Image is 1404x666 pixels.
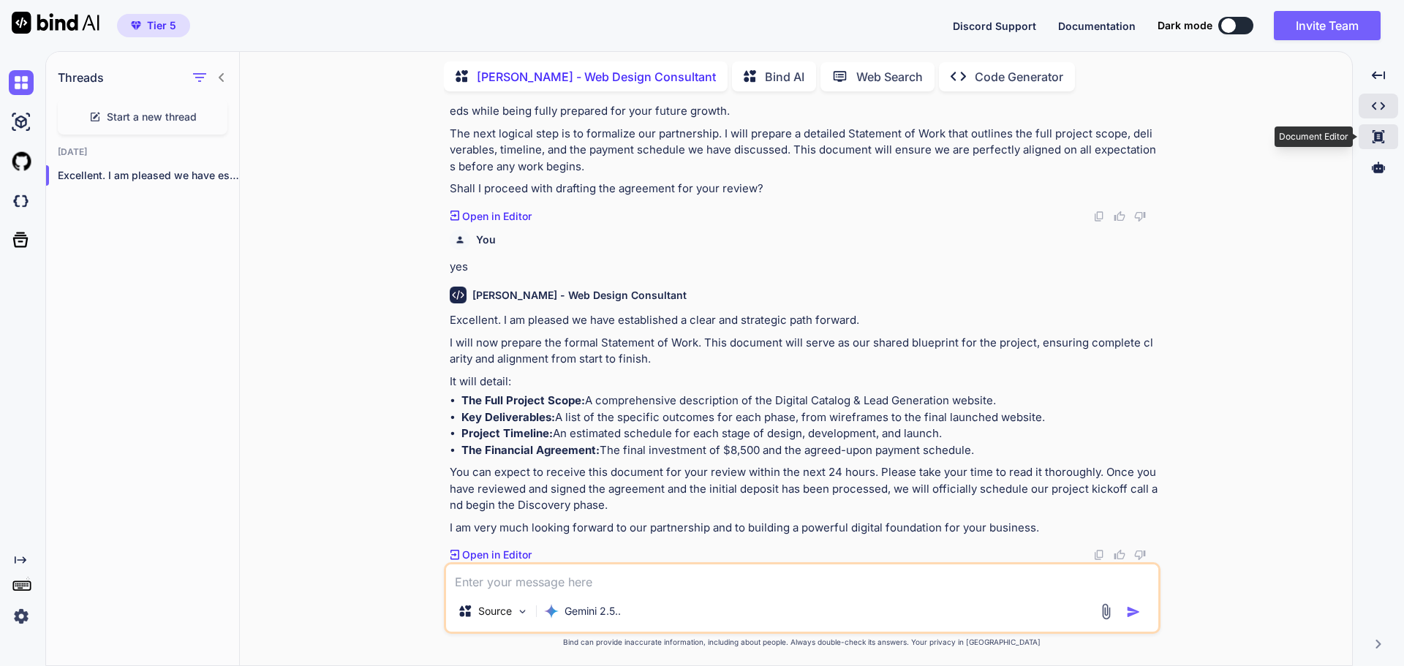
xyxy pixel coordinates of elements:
[1093,549,1105,561] img: copy
[131,21,141,30] img: premium
[147,18,176,33] span: Tier 5
[1158,18,1212,33] span: Dark mode
[461,393,585,407] strong: The Full Project Scope:
[461,409,1158,426] li: A list of the specific outcomes for each phase, from wireframes to the final launched website.
[461,410,555,424] strong: Key Deliverables:
[450,335,1158,368] p: I will now prepare the formal Statement of Work. This document will serve as our shared blueprint...
[1126,605,1141,619] img: icon
[1093,211,1105,222] img: copy
[46,146,239,158] h2: [DATE]
[450,259,1158,276] p: yes
[58,69,104,86] h1: Threads
[476,232,496,247] h6: You
[516,605,529,618] img: Pick Models
[472,288,687,303] h6: [PERSON_NAME] - Web Design Consultant
[450,181,1158,197] p: Shall I proceed with drafting the agreement for your review?
[462,548,532,562] p: Open in Editor
[107,110,197,124] span: Start a new thread
[117,14,190,37] button: premiumTier 5
[9,189,34,213] img: darkCloudIdeIcon
[9,70,34,95] img: chat
[450,374,1158,390] p: It will detail:
[58,168,239,183] p: Excellent. I am pleased we have establis...
[461,426,553,440] strong: Project Timeline:
[450,87,1158,120] p: I am confident this approach provides the best of both worlds: a powerful, professional website t...
[1114,549,1125,561] img: like
[1274,11,1381,40] button: Invite Team
[1134,549,1146,561] img: dislike
[565,604,621,618] p: Gemini 2.5..
[461,425,1158,442] li: An estimated schedule for each stage of design, development, and launch.
[450,520,1158,537] p: I am very much looking forward to our partnership and to building a powerful digital foundation f...
[9,604,34,629] img: settings
[1134,211,1146,222] img: dislike
[450,126,1158,175] p: The next logical step is to formalize our partnership. I will prepare a detailed Statement of Wor...
[1098,603,1114,620] img: attachment
[444,637,1160,648] p: Bind can provide inaccurate information, including about people. Always double-check its answers....
[1058,20,1136,32] span: Documentation
[765,68,804,86] p: Bind AI
[1114,211,1125,222] img: like
[1275,126,1353,147] div: Document Editor
[450,464,1158,514] p: You can expect to receive this document for your review within the next 24 hours. Please take you...
[462,209,532,224] p: Open in Editor
[856,68,923,86] p: Web Search
[953,18,1036,34] button: Discord Support
[9,149,34,174] img: githubLight
[12,12,99,34] img: Bind AI
[544,604,559,618] img: Gemini 2.5 Pro
[975,68,1063,86] p: Code Generator
[461,443,600,457] strong: The Financial Agreement:
[461,442,1158,459] li: The final investment of $8,500 and the agreed-upon payment schedule.
[9,110,34,135] img: ai-studio
[478,604,512,618] p: Source
[953,20,1036,32] span: Discord Support
[450,312,1158,329] p: Excellent. I am pleased we have established a clear and strategic path forward.
[461,393,1158,409] li: A comprehensive description of the Digital Catalog & Lead Generation website.
[477,68,716,86] p: [PERSON_NAME] - Web Design Consultant
[1058,18,1136,34] button: Documentation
